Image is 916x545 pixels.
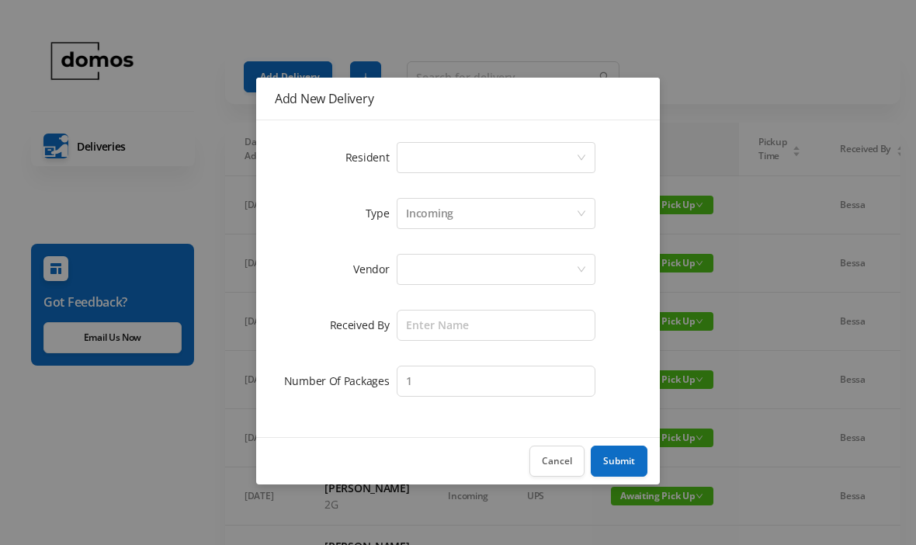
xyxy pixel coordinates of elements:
[577,265,586,276] i: icon: down
[330,318,397,332] label: Received By
[345,150,397,165] label: Resident
[577,153,586,164] i: icon: down
[284,373,397,388] label: Number Of Packages
[275,90,641,107] div: Add New Delivery
[406,199,453,228] div: Incoming
[353,262,397,276] label: Vendor
[529,446,585,477] button: Cancel
[275,139,641,400] form: Add New Delivery
[397,310,595,341] input: Enter Name
[366,206,397,220] label: Type
[591,446,647,477] button: Submit
[577,209,586,220] i: icon: down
